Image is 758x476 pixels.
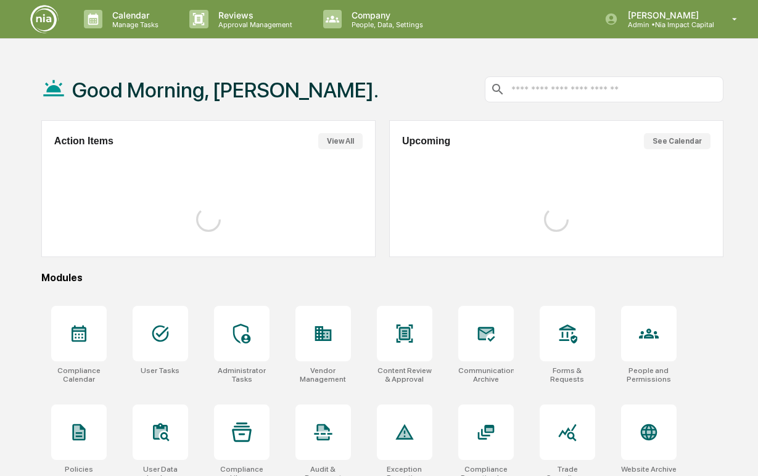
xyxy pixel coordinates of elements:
[51,366,107,384] div: Compliance Calendar
[208,20,299,29] p: Approval Management
[208,10,299,20] p: Reviews
[621,366,677,384] div: People and Permissions
[618,20,714,29] p: Admin • Nia Impact Capital
[621,465,677,474] div: Website Archive
[318,133,363,149] button: View All
[377,366,432,384] div: Content Review & Approval
[72,78,379,102] h1: Good Morning, [PERSON_NAME].
[540,366,595,384] div: Forms & Requests
[342,20,429,29] p: People, Data, Settings
[342,10,429,20] p: Company
[458,366,514,384] div: Communications Archive
[618,10,714,20] p: [PERSON_NAME]
[402,136,450,147] h2: Upcoming
[295,366,351,384] div: Vendor Management
[102,10,165,20] p: Calendar
[214,366,270,384] div: Administrator Tasks
[102,20,165,29] p: Manage Tasks
[30,4,59,34] img: logo
[65,465,93,474] div: Policies
[54,136,113,147] h2: Action Items
[644,133,711,149] button: See Calendar
[141,366,179,375] div: User Tasks
[41,272,723,284] div: Modules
